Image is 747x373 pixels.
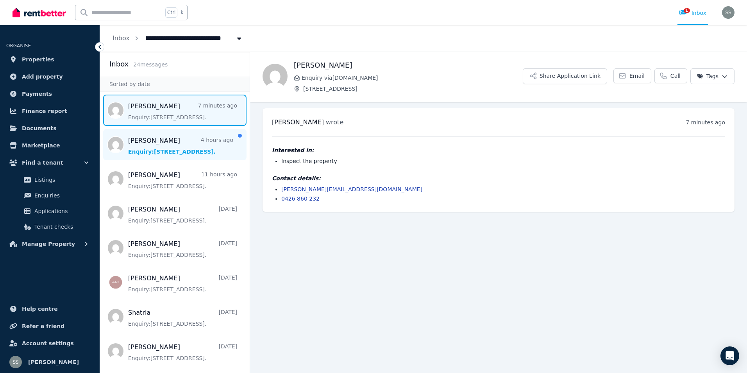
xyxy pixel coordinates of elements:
a: Documents [6,120,93,136]
a: Shatria[DATE]Enquiry:[STREET_ADDRESS]. [128,308,237,328]
a: [PERSON_NAME]11 hours agoEnquiry:[STREET_ADDRESS]. [128,170,237,190]
span: Finance report [22,106,67,116]
span: Manage Property [22,239,75,249]
span: Properties [22,55,54,64]
a: [PERSON_NAME][DATE]Enquiry:[STREET_ADDRESS]. [128,274,237,293]
a: Account settings [6,335,93,351]
a: [PERSON_NAME][DATE]Enquiry:[STREET_ADDRESS]. [128,205,237,224]
span: Account settings [22,339,74,348]
a: Email [613,68,651,83]
nav: Breadcrumb [100,25,256,52]
span: Help centre [22,304,58,314]
img: Jennifer Valencia [263,64,288,89]
a: Listings [9,172,90,188]
a: Applications [9,203,90,219]
a: [PERSON_NAME]7 minutes agoEnquiry:[STREET_ADDRESS]. [128,102,237,121]
span: Listings [34,175,87,185]
a: Call [654,68,687,83]
img: Sam Silvestro [722,6,734,19]
span: Enquiries [34,191,87,200]
h1: [PERSON_NAME] [294,60,523,71]
a: [PERSON_NAME]4 hours agoEnquiry:[STREET_ADDRESS]. [128,136,233,156]
a: Tenant checks [9,219,90,235]
span: Marketplace [22,141,60,150]
span: Payments [22,89,52,99]
time: 7 minutes ago [686,119,725,126]
img: Sam Silvestro [9,356,22,368]
span: Documents [22,124,57,133]
span: Add property [22,72,63,81]
a: [PERSON_NAME][EMAIL_ADDRESS][DOMAIN_NAME] [281,186,422,192]
a: Inbox [113,34,130,42]
span: Tags [697,72,718,80]
span: Find a tenant [22,158,63,167]
span: Email [629,72,645,80]
span: wrote [326,118,343,126]
a: Finance report [6,103,93,119]
span: 24 message s [133,61,168,68]
span: Tenant checks [34,222,87,231]
a: Payments [6,86,93,102]
a: 0426 860 232 [281,195,320,202]
span: [PERSON_NAME] [272,118,324,126]
a: Properties [6,52,93,67]
a: [PERSON_NAME][DATE]Enquiry:[STREET_ADDRESS]. [128,343,237,362]
div: Sorted by date [100,77,250,91]
a: Marketplace [6,138,93,153]
div: Open Intercom Messenger [720,346,739,365]
a: [PERSON_NAME][DATE]Enquiry:[STREET_ADDRESS]. [128,239,237,259]
a: Help centre [6,301,93,317]
span: [PERSON_NAME] [28,357,79,367]
span: 1 [684,8,690,13]
h2: Inbox [109,59,129,70]
li: Inspect the property [281,157,725,165]
img: RentBetter [13,7,66,18]
button: Tags [690,68,734,84]
span: Enquiry via [DOMAIN_NAME] [302,74,523,82]
span: ORGANISE [6,43,31,48]
button: Find a tenant [6,155,93,170]
div: Inbox [679,9,706,17]
span: [STREET_ADDRESS] [303,85,523,93]
span: Applications [34,206,87,216]
span: Call [670,72,681,80]
span: Refer a friend [22,321,64,331]
a: Refer a friend [6,318,93,334]
h4: Interested in: [272,146,725,154]
span: k [180,9,183,16]
a: Enquiries [9,188,90,203]
button: Share Application Link [523,68,607,84]
button: Manage Property [6,236,93,252]
h4: Contact details: [272,174,725,182]
span: Ctrl [165,7,177,18]
a: Add property [6,69,93,84]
